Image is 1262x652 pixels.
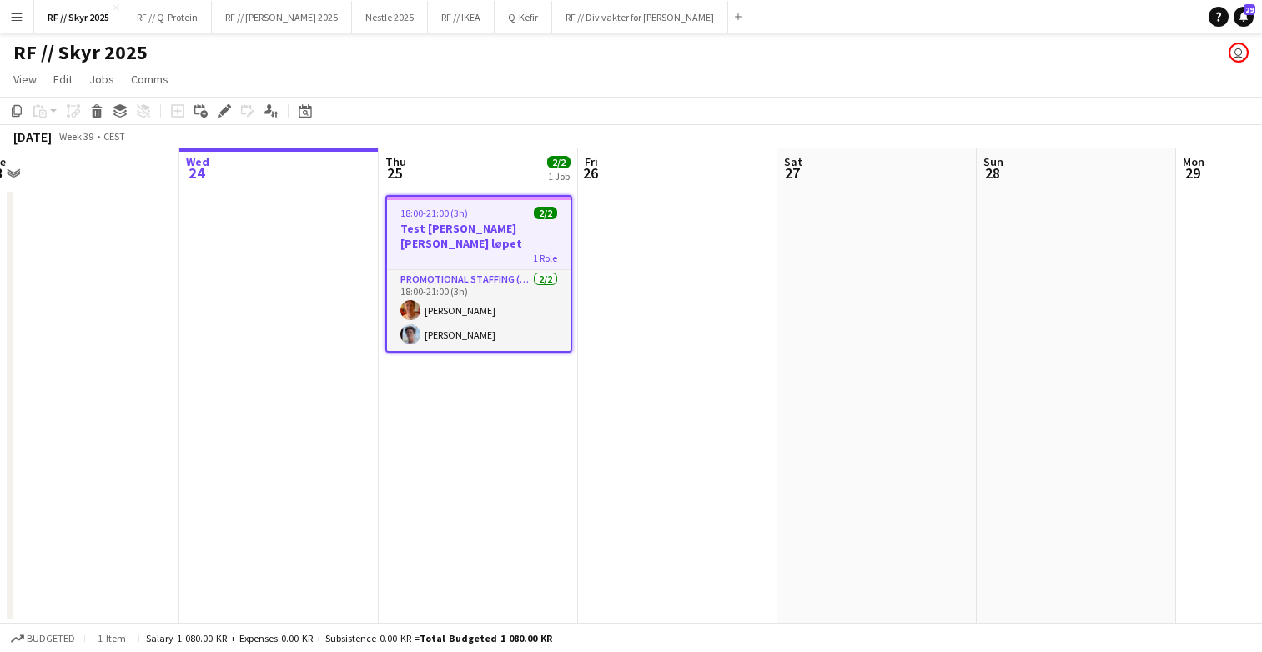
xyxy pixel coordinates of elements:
button: Nestle 2025 [352,1,428,33]
span: 25 [383,163,406,183]
div: 1 Job [548,170,570,183]
span: Budgeted [27,633,75,644]
div: Salary 1 080.00 KR + Expenses 0.00 KR + Subsistence 0.00 KR = [146,632,552,644]
span: 2/2 [547,156,571,168]
div: CEST [103,130,125,143]
a: 29 [1234,7,1254,27]
span: 29 [1244,4,1255,15]
span: 1 Role [533,252,557,264]
span: 27 [782,163,802,183]
a: Jobs [83,68,121,90]
span: Comms [131,72,168,87]
a: View [7,68,43,90]
h1: RF // Skyr 2025 [13,40,148,65]
span: 24 [184,163,209,183]
span: 28 [981,163,1003,183]
span: Sun [983,154,1003,169]
span: View [13,72,37,87]
button: RF // Div vakter for [PERSON_NAME] [552,1,728,33]
span: 18:00-21:00 (3h) [400,207,468,219]
button: RF // Q-Protein [123,1,212,33]
app-job-card: 18:00-21:00 (3h)2/2Test [PERSON_NAME] [PERSON_NAME] løpet1 RolePromotional Staffing (Brand Ambass... [385,195,572,353]
button: RF // Skyr 2025 [34,1,123,33]
app-user-avatar: Fredrikke Moland Flesner [1229,43,1249,63]
a: Comms [124,68,175,90]
button: RF // [PERSON_NAME] 2025 [212,1,352,33]
span: Mon [1183,154,1204,169]
span: Edit [53,72,73,87]
span: Jobs [89,72,114,87]
button: Q-Kefir [495,1,552,33]
span: Sat [784,154,802,169]
span: Total Budgeted 1 080.00 KR [420,632,552,644]
span: 1 item [92,632,132,644]
a: Edit [47,68,79,90]
span: Fri [585,154,598,169]
span: 29 [1180,163,1204,183]
button: Budgeted [8,629,78,648]
h3: Test [PERSON_NAME] [PERSON_NAME] løpet [387,221,571,251]
div: [DATE] [13,128,52,145]
span: 26 [582,163,598,183]
app-card-role: Promotional Staffing (Brand Ambassadors)2/218:00-21:00 (3h)[PERSON_NAME][PERSON_NAME] [387,270,571,351]
span: Thu [385,154,406,169]
span: Week 39 [55,130,97,143]
button: RF // IKEA [428,1,495,33]
span: 2/2 [534,207,557,219]
span: Wed [186,154,209,169]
